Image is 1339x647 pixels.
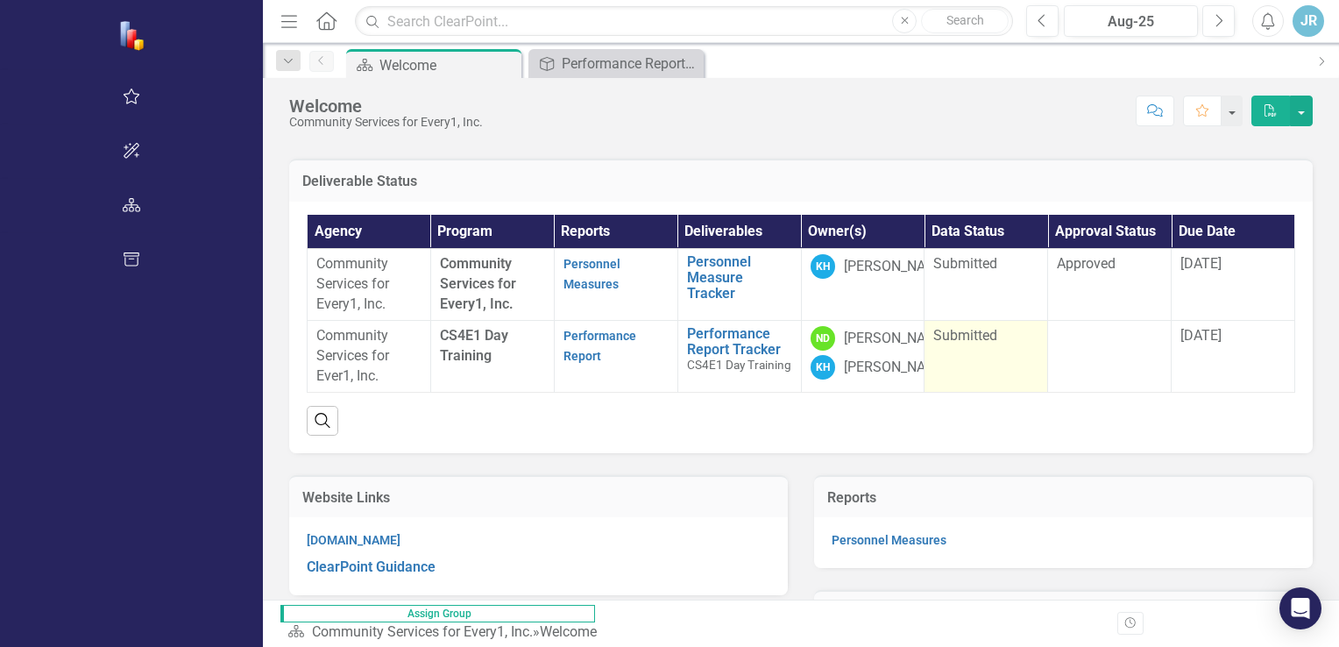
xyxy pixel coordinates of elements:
a: Performance Report Tracker [687,326,792,357]
div: Welcome [379,54,517,76]
td: Double-Click to Edit [1048,320,1172,392]
h3: Website Links [302,490,775,506]
div: Aug-25 [1070,11,1192,32]
span: [DATE] [1180,327,1222,344]
td: Double-Click to Edit Right Click for Context Menu [677,249,801,321]
td: Double-Click to Edit Right Click for Context Menu [677,320,801,392]
span: Search [946,13,984,27]
h3: Reports [827,490,1300,506]
span: CS4E1 Day Training [440,327,508,364]
div: » [287,622,604,643]
a: [DOMAIN_NAME] [307,533,400,547]
div: [PERSON_NAME] [844,329,949,349]
div: Open Intercom Messenger [1279,587,1321,629]
td: Double-Click to Edit [1048,249,1172,321]
div: Performance Report Tracker [562,53,699,75]
span: Assign Group [280,605,595,622]
button: Search [921,9,1009,33]
td: Double-Click to Edit [925,320,1048,392]
button: Aug-25 [1064,5,1198,37]
a: Personnel Measures [563,257,620,291]
span: Approved [1057,255,1116,272]
div: KH [811,254,835,279]
a: ClearPoint Guidance [307,558,436,575]
td: Double-Click to Edit [925,249,1048,321]
span: Community Services for Every1, Inc. [440,255,516,312]
p: Community Services for Every1, Inc. [316,254,422,315]
div: KH [811,355,835,380]
a: Performance Report [563,329,636,363]
div: Welcome [540,623,597,640]
span: [DATE] [1180,255,1222,272]
h3: Deliverable Status [302,174,1300,189]
a: Performance Report Tracker [533,53,699,75]
input: Search ClearPoint... [355,6,1013,37]
span: CS4E1 Day Training [687,358,791,372]
a: Community Services for Every1, Inc. [312,623,533,640]
div: [PERSON_NAME] [844,257,949,277]
div: [PERSON_NAME] [844,358,949,378]
div: Community Services for Every1, Inc. [289,116,483,129]
div: ND [811,326,835,351]
span: Submitted [933,255,997,272]
span: Submitted [933,327,997,344]
a: Personnel Measure Tracker [687,254,792,301]
a: Personnel Measures [832,533,946,547]
div: Welcome [289,96,483,116]
img: ClearPoint Strategy [117,18,150,51]
button: JR [1293,5,1324,37]
p: Community Services for Ever1, Inc. [316,326,422,387]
